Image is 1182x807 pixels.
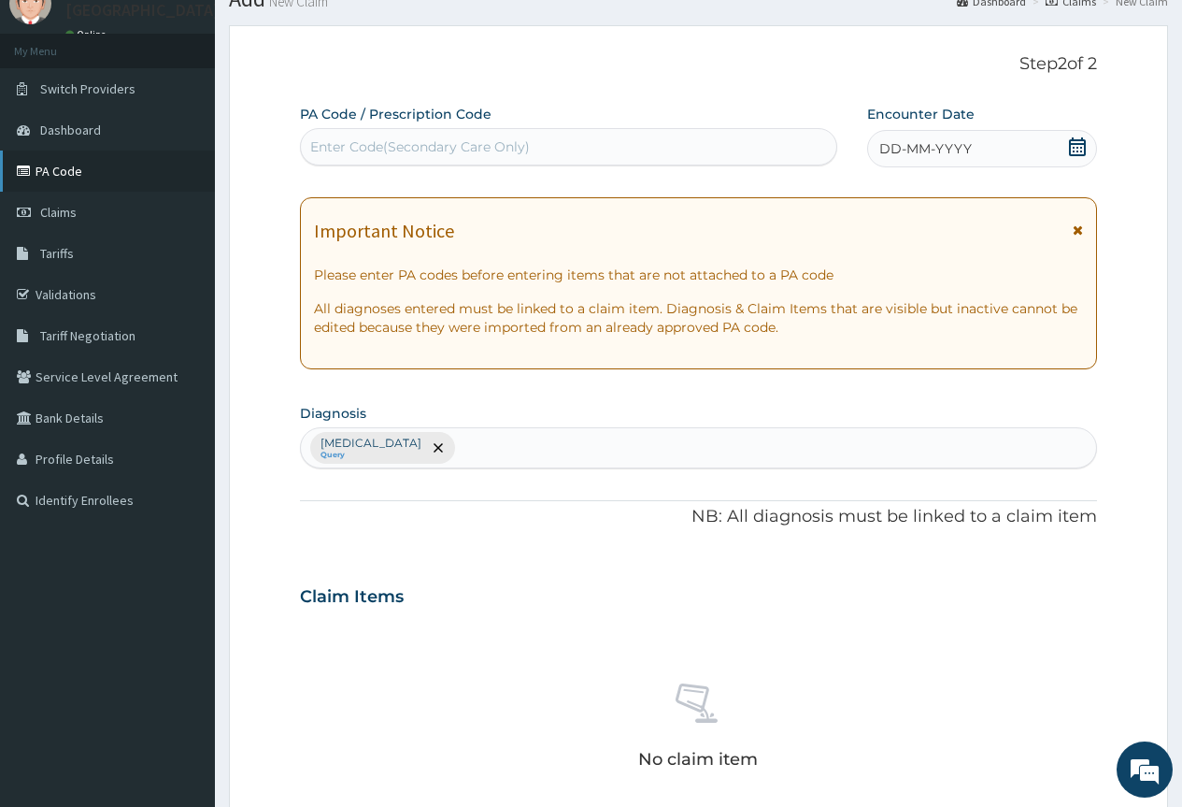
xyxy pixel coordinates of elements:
[40,80,135,97] span: Switch Providers
[320,451,421,460] small: Query
[40,245,74,262] span: Tariffs
[40,122,101,138] span: Dashboard
[320,436,421,451] p: [MEDICAL_DATA]
[108,236,258,425] span: We're online!
[879,139,972,158] span: DD-MM-YYYY
[65,2,220,19] p: [GEOGRAPHIC_DATA]
[35,94,76,140] img: d_794563401_company_1708531726252_794563401
[40,204,77,221] span: Claims
[314,266,1083,284] p: Please enter PA codes before entering items that are not attached to a PA code
[300,54,1097,75] p: Step 2 of 2
[97,105,314,129] div: Chat with us now
[300,105,491,123] label: PA Code / Prescription Code
[430,440,447,456] span: remove selection option
[65,28,110,41] a: Online
[306,9,351,54] div: Minimize live chat window
[867,105,975,123] label: Encounter Date
[314,221,454,241] h1: Important Notice
[300,587,404,608] h3: Claim Items
[314,299,1083,337] p: All diagnoses entered must be linked to a claim item. Diagnosis & Claim Items that are visible bu...
[300,505,1097,529] p: NB: All diagnosis must be linked to a claim item
[9,511,356,576] textarea: Type your message and hit 'Enter'
[638,750,758,769] p: No claim item
[310,137,530,156] div: Enter Code(Secondary Care Only)
[300,404,366,423] label: Diagnosis
[40,327,135,344] span: Tariff Negotiation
